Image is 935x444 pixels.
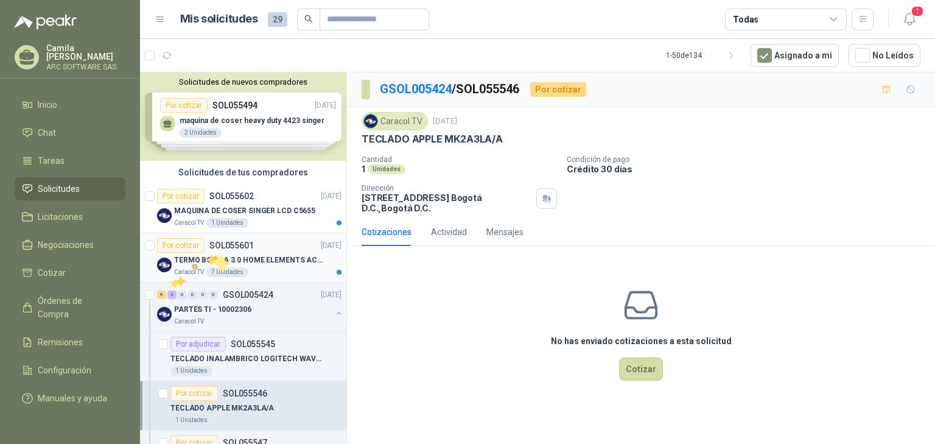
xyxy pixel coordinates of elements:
p: SOL055546 [223,389,267,398]
p: SOL055545 [231,340,275,348]
img: Company Logo [157,258,172,272]
p: [DATE] [321,191,341,202]
button: Cotizar [619,358,663,381]
p: MAQUINA DE COSER SINGER LCD C5655 [174,205,315,217]
p: TECLADO APPLE MK2A3LA/A [362,133,503,146]
a: 6 2 0 0 0 0 GSOL005424[DATE] Company LogoPARTES TI - 10002306Caracol TV [157,287,344,326]
span: 29 [268,12,287,27]
p: ARC SOFTWARE SAS [46,63,125,71]
div: 1 - 50 de 134 [666,46,741,65]
div: 0 [198,291,208,299]
a: Licitaciones [15,205,125,228]
div: Actividad [431,225,467,239]
a: Chat [15,121,125,144]
p: [DATE] [321,240,341,252]
span: Licitaciones [38,210,83,224]
span: Cotizar [38,266,66,280]
p: [DATE] [433,116,457,127]
div: Por cotizar [157,238,205,253]
span: search [304,15,313,23]
div: 1 Unidades [206,218,248,228]
a: Remisiones [15,331,125,354]
button: No Leídos [849,44,920,67]
p: SOL055601 [209,241,254,250]
p: 1 [362,164,365,174]
span: Chat [38,126,56,139]
p: TECLADO APPLE MK2A3LA/A [170,403,274,414]
p: GSOL005424 [223,291,273,299]
p: Caracol TV [174,267,204,277]
span: Configuración [38,364,91,377]
div: Por cotizar [157,189,205,203]
div: 0 [178,291,187,299]
a: GSOL005424 [380,82,452,96]
div: Solicitudes de nuevos compradoresPor cotizarSOL055494[DATE] maquina de coser heavy duty 4423 sing... [140,72,346,161]
a: Inicio [15,93,125,116]
h1: Mis solicitudes [180,10,258,28]
img: Company Logo [157,208,172,223]
div: Mensajes [486,225,524,239]
p: TECLADO INALAMBRICO LOGITECH WAVE BLANCO [170,353,322,365]
span: Manuales y ayuda [38,392,107,405]
p: SOL055602 [209,192,254,200]
p: Condición de pago [567,155,930,164]
div: Por adjudicar [170,337,226,351]
div: 7 Unidades [206,267,248,277]
h3: No has enviado cotizaciones a esta solicitud [551,334,732,348]
p: [DATE] [321,289,341,301]
a: Manuales y ayuda [15,387,125,410]
div: Todas [733,13,758,26]
p: [STREET_ADDRESS] Bogotá D.C. , Bogotá D.C. [362,192,531,213]
span: Inicio [38,98,57,111]
a: Por cotizarSOL055546TECLADO APPLE MK2A3LA/A1 Unidades [140,381,346,431]
span: Órdenes de Compra [38,294,114,321]
img: Logo peakr [15,15,77,29]
a: Configuración [15,359,125,382]
p: TERMO BOMBA 3.0 HOME ELEMENTS ACERO INOX [174,255,326,266]
p: / SOL055546 [380,80,520,99]
button: Solicitudes de nuevos compradores [145,77,341,86]
p: Camila [PERSON_NAME] [46,44,125,61]
div: 0 [188,291,197,299]
a: Cotizar [15,261,125,284]
a: Por adjudicarSOL055545TECLADO INALAMBRICO LOGITECH WAVE BLANCO1 Unidades [140,332,346,381]
div: 1 Unidades [170,415,212,425]
p: Cantidad [362,155,557,164]
button: 1 [898,9,920,30]
div: 2 [167,291,177,299]
a: Tareas [15,149,125,172]
span: Negociaciones [38,238,94,252]
p: Dirección [362,184,531,192]
a: Negociaciones [15,233,125,256]
div: 6 [157,291,166,299]
div: Por cotizar [530,82,586,97]
div: 1 Unidades [170,366,212,376]
button: Asignado a mi [751,44,839,67]
span: 1 [911,5,924,17]
p: Caracol TV [174,317,204,326]
div: Por cotizar [170,386,218,401]
a: Órdenes de Compra [15,289,125,326]
p: PARTES TI - 10002306 [174,304,251,315]
span: Remisiones [38,336,83,349]
span: Tareas [38,154,65,167]
div: Unidades [368,164,405,174]
div: Caracol TV [362,112,428,130]
img: Company Logo [157,307,172,322]
a: Por cotizarSOL055602[DATE] Company LogoMAQUINA DE COSER SINGER LCD C5655Caracol TV1 Unidades [140,184,346,233]
span: Solicitudes [38,182,80,196]
p: Caracol TV [174,218,204,228]
a: Solicitudes [15,177,125,200]
div: Cotizaciones [362,225,411,239]
div: Solicitudes de tus compradores [140,161,346,184]
div: 0 [209,291,218,299]
p: Crédito 30 días [567,164,930,174]
a: Por cotizarSOL055601[DATE] Company LogoTERMO BOMBA 3.0 HOME ELEMENTS ACERO INOXCaracol TV7 Unidades [140,233,346,283]
img: Company Logo [364,115,377,128]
